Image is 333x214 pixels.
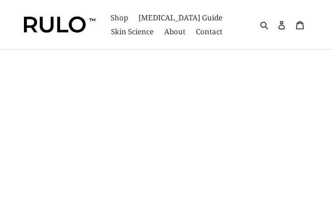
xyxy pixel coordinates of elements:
a: Skin Science [107,25,158,39]
a: Shop [106,11,132,25]
span: Skin Science [111,26,154,37]
a: [MEDICAL_DATA] Guide [134,11,227,25]
span: [MEDICAL_DATA] Guide [138,13,222,23]
img: Rulo™ Skin [24,16,95,33]
a: About [160,25,190,39]
span: Contact [196,26,222,37]
span: Shop [111,13,128,23]
span: About [164,26,185,37]
a: Contact [192,25,227,39]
